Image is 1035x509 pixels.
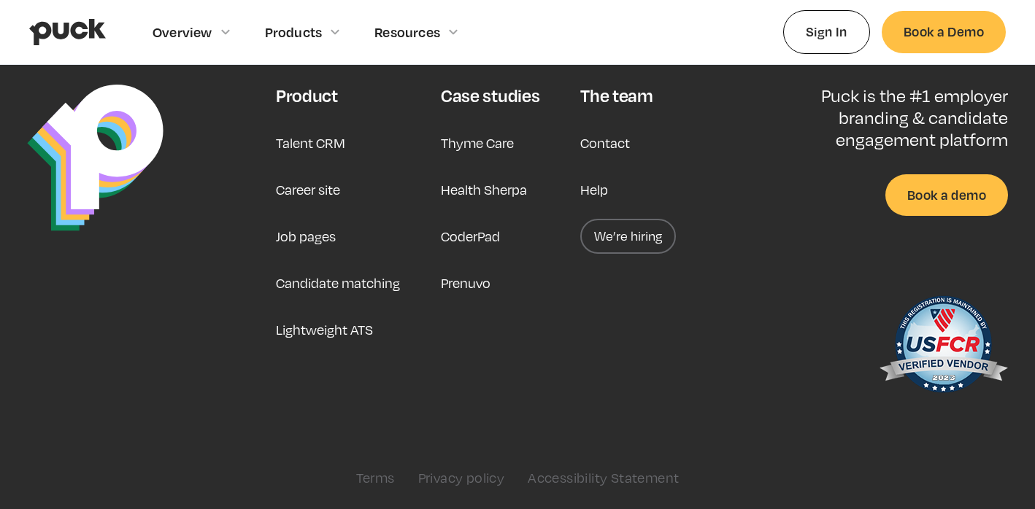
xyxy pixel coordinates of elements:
[276,125,345,160] a: Talent CRM
[265,24,323,40] div: Products
[882,11,1006,53] a: Book a Demo
[441,219,500,254] a: CoderPad
[153,24,212,40] div: Overview
[441,265,490,300] a: Prenuvo
[276,219,336,254] a: Job pages
[885,174,1008,216] a: Book a demo
[580,125,630,160] a: Contact
[441,172,527,207] a: Health Sherpa
[783,10,870,53] a: Sign In
[441,85,539,106] div: Case studies
[580,85,653,106] div: The team
[580,172,608,207] a: Help
[276,172,340,207] a: Career site
[374,24,440,40] div: Resources
[276,312,373,347] a: Lightweight ATS
[441,125,514,160] a: Thyme Care
[276,85,338,106] div: Product
[27,85,163,231] img: Puck Logo
[418,470,505,486] a: Privacy policy
[276,265,400,300] a: Candidate matching
[878,289,1008,405] img: US Federal Contractor Registration System for Award Management Verified Vendor Seal
[774,85,1008,151] p: Puck is the #1 employer branding & candidate engagement platform
[580,219,676,254] a: We’re hiring
[356,470,395,486] a: Terms
[528,470,679,486] a: Accessibility Statement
